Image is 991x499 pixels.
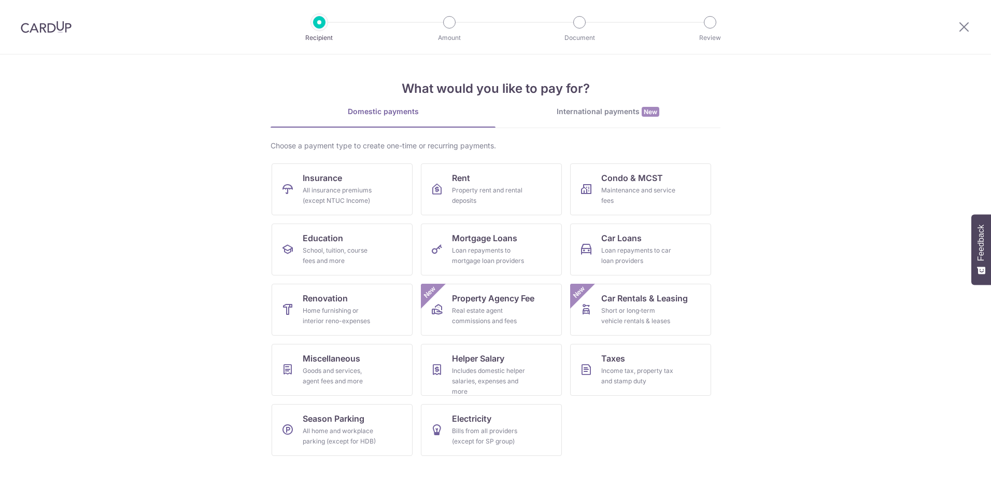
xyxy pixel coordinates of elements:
span: New [642,107,659,117]
div: Loan repayments to mortgage loan providers [452,245,527,266]
a: Property Agency FeeReal estate agent commissions and feesNew [421,284,562,336]
a: Car Rentals & LeasingShort or long‑term vehicle rentals & leasesNew [570,284,711,336]
p: Recipient [281,33,358,43]
div: School, tuition, course fees and more [303,245,377,266]
div: International payments [495,106,720,117]
div: Includes domestic helper salaries, expenses and more [452,366,527,397]
p: Amount [411,33,488,43]
iframe: Opens a widget where you can find more information [925,468,981,494]
a: EducationSchool, tuition, course fees and more [272,224,413,275]
span: Renovation [303,292,348,304]
span: Property Agency Fee [452,292,534,304]
span: Season Parking [303,412,364,425]
div: Home furnishing or interior reno-expenses [303,306,377,326]
div: Real estate agent commissions and fees [452,306,527,326]
span: Electricity [452,412,491,425]
div: Loan repayments to car loan providers [601,245,676,266]
div: Choose a payment type to create one-time or recurring payments. [271,141,720,151]
span: Car Rentals & Leasing [601,292,688,304]
a: Car LoansLoan repayments to car loan providers [570,224,711,275]
span: Education [303,232,343,244]
div: All home and workplace parking (except for HDB) [303,426,377,447]
div: All insurance premiums (except NTUC Income) [303,185,377,206]
span: Taxes [601,352,625,365]
div: Property rent and rental deposits [452,185,527,206]
a: InsuranceAll insurance premiums (except NTUC Income) [272,163,413,215]
span: Mortgage Loans [452,232,517,244]
div: Bills from all providers (except for SP group) [452,426,527,447]
span: Condo & MCST [601,172,663,184]
span: Insurance [303,172,342,184]
button: Feedback - Show survey [971,214,991,285]
span: Car Loans [601,232,642,244]
div: Maintenance and service fees [601,185,676,206]
a: ElectricityBills from all providers (except for SP group) [421,404,562,456]
a: TaxesIncome tax, property tax and stamp duty [570,344,711,396]
a: Season ParkingAll home and workplace parking (except for HDB) [272,404,413,456]
a: Helper SalaryIncludes domestic helper salaries, expenses and more [421,344,562,396]
p: Review [672,33,748,43]
div: Short or long‑term vehicle rentals & leases [601,306,676,326]
div: Goods and services, agent fees and more [303,366,377,386]
span: Rent [452,172,470,184]
p: Document [541,33,618,43]
span: New [571,284,588,301]
img: CardUp [21,21,72,33]
span: Helper Salary [452,352,504,365]
a: RentProperty rent and rental deposits [421,163,562,215]
a: RenovationHome furnishing or interior reno-expenses [272,284,413,336]
a: MiscellaneousGoods and services, agent fees and more [272,344,413,396]
div: Domestic payments [271,106,495,117]
h4: What would you like to pay for? [271,79,720,98]
a: Condo & MCSTMaintenance and service fees [570,163,711,215]
a: Mortgage LoansLoan repayments to mortgage loan providers [421,224,562,275]
span: New [421,284,438,301]
span: Miscellaneous [303,352,360,365]
div: Income tax, property tax and stamp duty [601,366,676,386]
span: Feedback [976,225,986,261]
